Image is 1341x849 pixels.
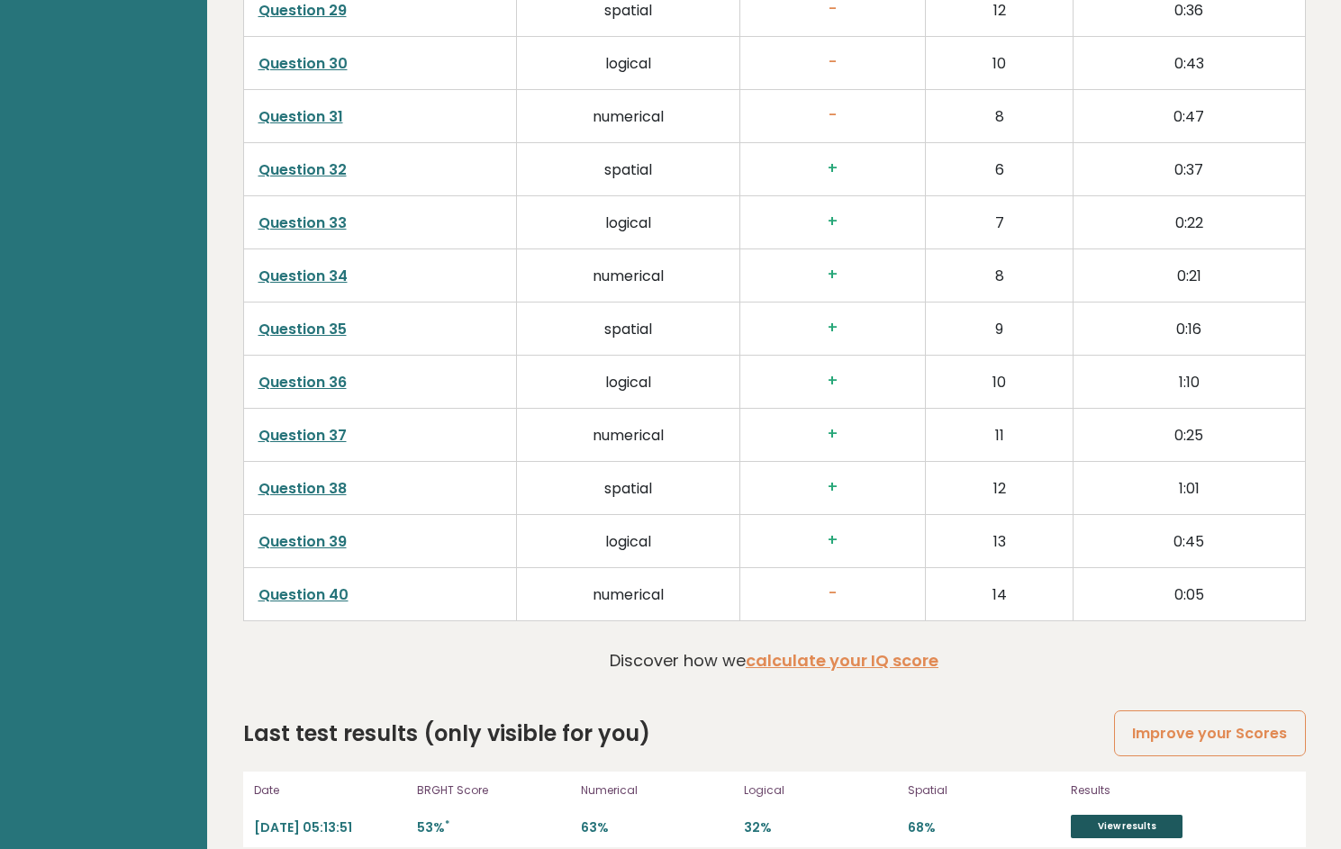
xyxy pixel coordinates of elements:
a: Question 30 [258,53,348,74]
td: 0:43 [1074,36,1305,89]
td: 11 [926,408,1074,461]
a: Question 31 [258,106,343,127]
a: Question 40 [258,584,349,605]
td: 14 [926,567,1074,620]
a: Question 37 [258,425,347,446]
h3: + [755,425,911,444]
p: 53% [417,819,570,836]
td: 12 [926,461,1074,514]
td: numerical [517,89,740,142]
td: logical [517,355,740,408]
h3: + [755,478,911,497]
p: Results [1071,782,1260,799]
a: Question 32 [258,159,347,180]
td: 8 [926,248,1074,302]
h3: + [755,372,911,391]
td: spatial [517,461,740,514]
td: 1:10 [1074,355,1305,408]
a: View results [1071,815,1182,838]
a: Improve your Scores [1114,710,1305,756]
a: Question 35 [258,319,347,339]
p: Logical [744,782,897,799]
a: Question 38 [258,478,347,499]
td: 0:16 [1074,302,1305,355]
td: 1:01 [1074,461,1305,514]
p: Discover how we [610,648,938,673]
td: logical [517,195,740,248]
td: 6 [926,142,1074,195]
a: calculate your IQ score [746,649,938,672]
p: BRGHT Score [417,782,570,799]
td: 10 [926,36,1074,89]
td: 0:37 [1074,142,1305,195]
td: 9 [926,302,1074,355]
td: 0:45 [1074,514,1305,567]
p: 68% [908,819,1061,836]
h3: - [755,584,911,603]
td: 0:21 [1074,248,1305,302]
h3: + [755,159,911,178]
td: 10 [926,355,1074,408]
td: spatial [517,142,740,195]
td: logical [517,36,740,89]
td: 0:22 [1074,195,1305,248]
p: [DATE] 05:13:51 [254,819,407,836]
td: spatial [517,302,740,355]
h3: + [755,319,911,338]
h3: - [755,106,911,125]
p: Date [254,782,407,799]
h2: Last test results (only visible for you) [243,718,650,750]
a: Question 39 [258,531,347,552]
h3: - [755,53,911,72]
p: Numerical [581,782,734,799]
p: 32% [744,819,897,836]
td: 13 [926,514,1074,567]
h3: + [755,266,911,285]
a: Question 33 [258,212,347,233]
td: numerical [517,567,740,620]
h3: + [755,531,911,550]
td: 8 [926,89,1074,142]
td: 0:47 [1074,89,1305,142]
p: 63% [581,819,734,836]
td: numerical [517,408,740,461]
a: Question 34 [258,266,348,286]
td: logical [517,514,740,567]
a: Question 36 [258,372,347,393]
td: 0:25 [1074,408,1305,461]
p: Spatial [908,782,1061,799]
td: numerical [517,248,740,302]
h3: + [755,212,911,231]
td: 7 [926,195,1074,248]
td: 0:05 [1074,567,1305,620]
